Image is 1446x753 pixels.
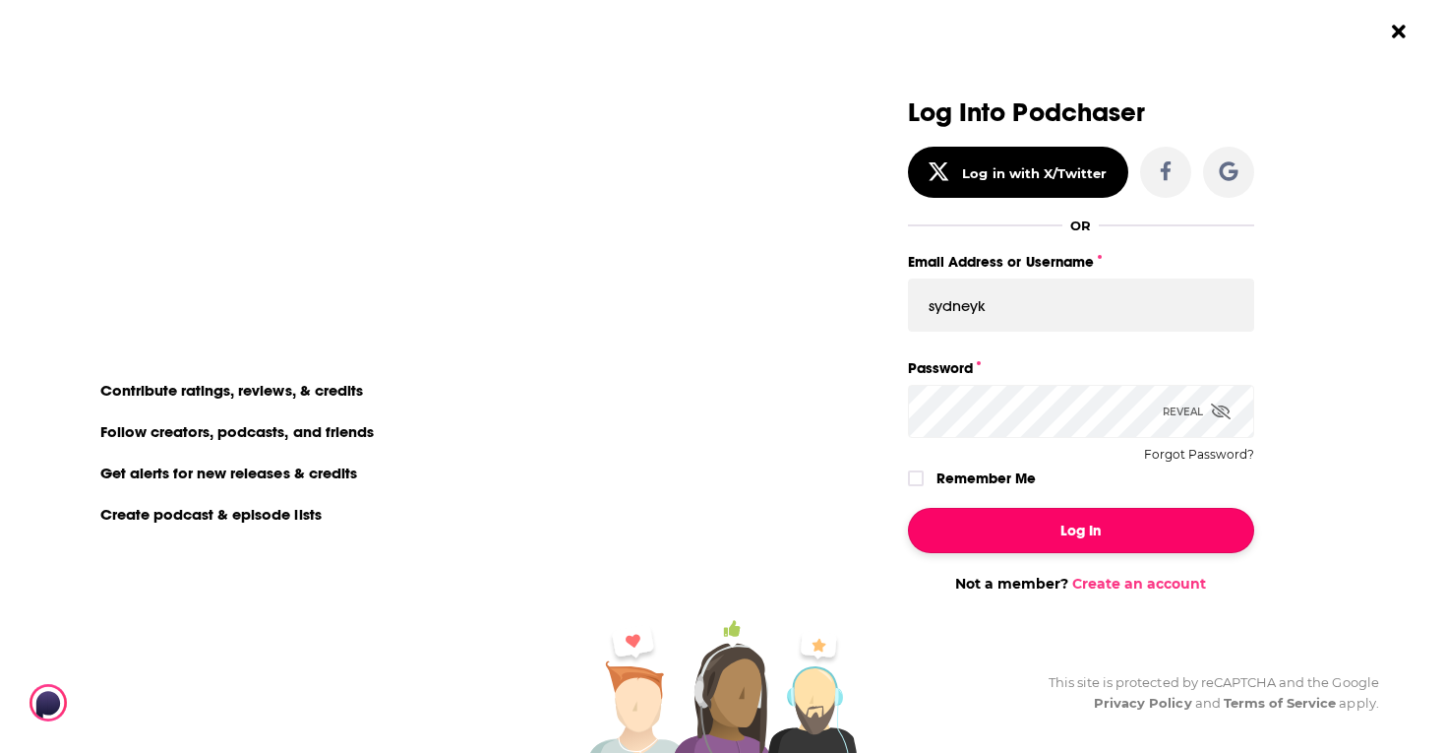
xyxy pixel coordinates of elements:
div: Log in with X/Twitter [962,165,1107,181]
a: create an account [183,103,377,131]
li: Create podcast & episode lists [89,501,335,527]
label: Remember Me [936,466,1036,491]
img: Podchaser - Follow, Share and Rate Podcasts [30,684,218,722]
div: This site is protected by reCAPTCHA and the Google and apply. [1033,672,1379,714]
button: Forgot Password? [1144,448,1254,462]
div: Reveal [1163,385,1231,438]
li: Follow creators, podcasts, and friends [89,418,389,444]
li: Get alerts for new releases & credits [89,460,371,485]
a: Create an account [1072,575,1206,593]
button: Log in with X/Twitter [908,147,1128,198]
li: Contribute ratings, reviews, & credits [89,377,378,403]
label: Email Address or Username [908,249,1254,275]
a: Terms of Service [1224,695,1337,711]
div: OR [1070,218,1091,233]
button: Close Button [1380,13,1417,50]
h3: Log Into Podchaser [908,98,1254,127]
a: Podchaser - Follow, Share and Rate Podcasts [30,684,203,722]
label: Password [908,355,1254,381]
a: Privacy Policy [1094,695,1192,711]
div: Not a member? [908,575,1254,593]
input: Email Address or Username [908,279,1254,332]
li: On Podchaser you can: [89,343,482,361]
button: Log In [908,508,1254,553]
